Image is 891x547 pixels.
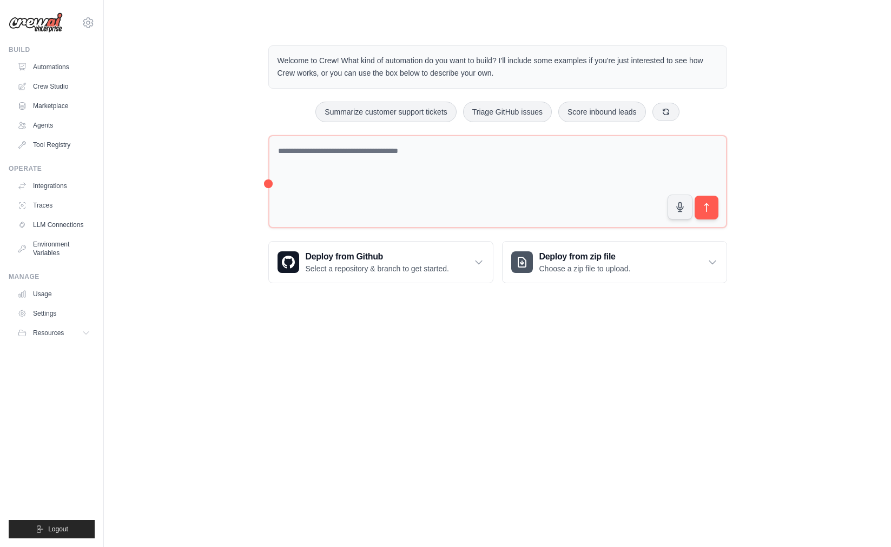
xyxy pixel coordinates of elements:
[539,263,631,274] p: Choose a zip file to upload.
[463,102,552,122] button: Triage GitHub issues
[13,197,95,214] a: Traces
[539,250,631,263] h3: Deploy from zip file
[13,324,95,342] button: Resources
[9,520,95,538] button: Logout
[558,102,646,122] button: Score inbound leads
[9,12,63,33] img: Logo
[48,525,68,533] span: Logout
[13,285,95,303] a: Usage
[13,216,95,234] a: LLM Connections
[13,78,95,95] a: Crew Studio
[13,117,95,134] a: Agents
[306,263,449,274] p: Select a repository & branch to get started.
[13,97,95,115] a: Marketplace
[278,55,718,79] p: Welcome to Crew! What kind of automation do you want to build? I'll include some examples if you'...
[13,136,95,154] a: Tool Registry
[315,102,456,122] button: Summarize customer support tickets
[33,329,64,337] span: Resources
[13,236,95,262] a: Environment Variables
[306,250,449,263] h3: Deploy from Github
[13,305,95,322] a: Settings
[13,58,95,76] a: Automations
[13,177,95,195] a: Integrations
[9,45,95,54] div: Build
[9,272,95,281] div: Manage
[9,164,95,173] div: Operate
